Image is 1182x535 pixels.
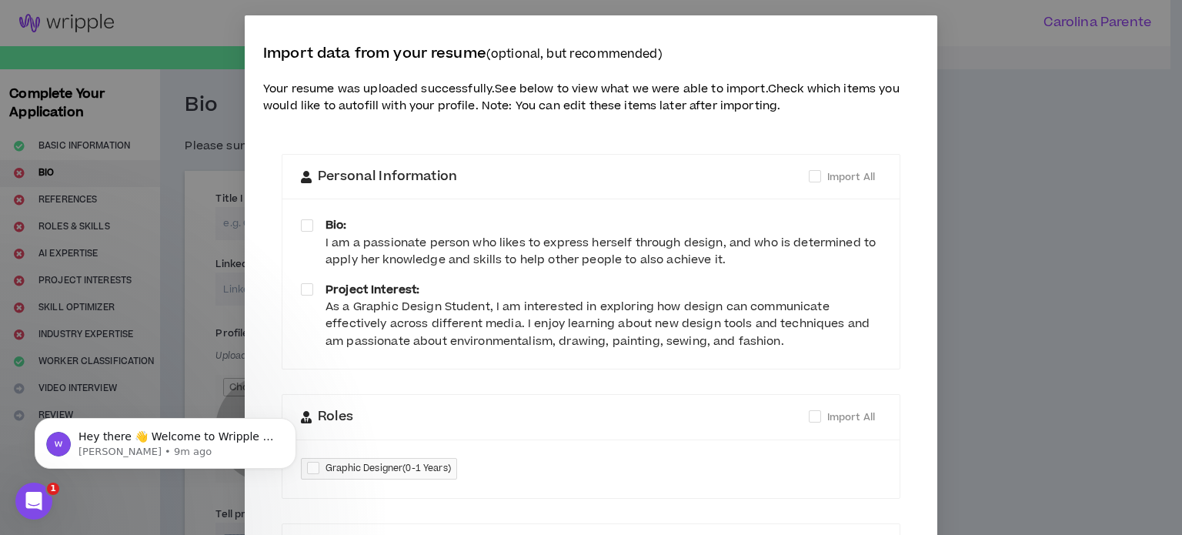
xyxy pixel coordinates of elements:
[326,461,451,476] span: Graphic Designer ( 0-1 Years )
[47,483,59,495] span: 1
[318,167,457,187] span: Personal Information
[12,386,319,493] iframe: Intercom notifications message
[263,43,919,65] p: Import data from your resume
[896,15,937,57] button: Close
[326,299,881,350] div: As a Graphic Design Student, I am interested in exploring how design can communicate effectively ...
[263,81,919,115] p: Your resume was uploaded successfully. See below to view what we were able to import. Check which...
[827,410,875,424] span: Import All
[318,407,353,427] span: Roles
[326,217,347,233] strong: Bio:
[15,483,52,520] iframe: Intercom live chat
[326,235,881,269] div: I am a passionate person who likes to express herself through design, and who is determined to ap...
[326,282,419,298] strong: Project Interest:
[827,170,875,184] span: Import All
[486,46,663,62] small: (optional, but recommended)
